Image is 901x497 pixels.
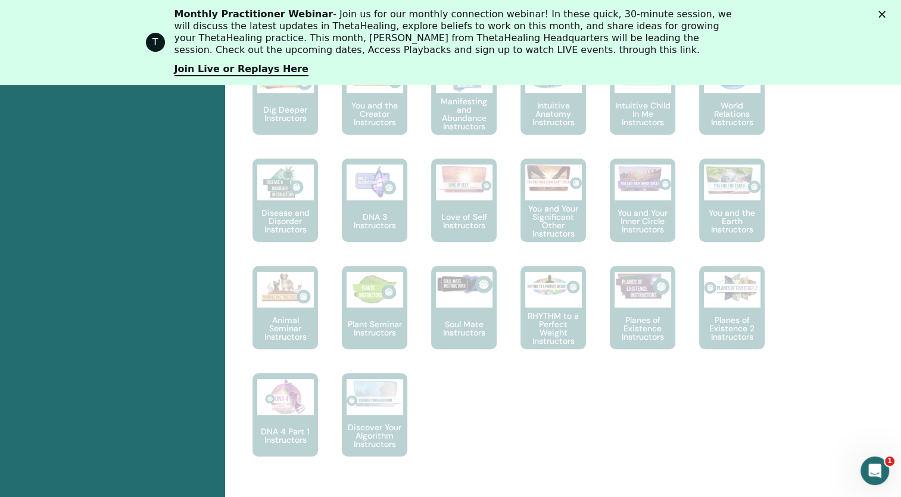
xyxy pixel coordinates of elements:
p: World Relations Instructors [699,101,765,126]
a: You and Your Inner Circle Instructors You and Your Inner Circle Instructors [610,159,675,266]
p: Soul Mate Instructors [431,320,497,337]
a: Discover Your Algorithm Instructors Discover Your Algorithm Instructors [342,373,407,480]
img: Animal Seminar Instructors [257,272,314,307]
p: You and the Earth Instructors [699,209,765,234]
img: You and Your Inner Circle Instructors [615,164,671,193]
p: You and Your Inner Circle Instructors [610,209,675,234]
img: Disease and Disorder Instructors [257,164,314,200]
p: Animal Seminar Instructors [252,316,318,341]
p: Intuitive Child In Me Instructors [610,101,675,126]
div: Close [878,11,890,18]
a: Dig Deeper Instructors Dig Deeper Instructors [252,51,318,159]
a: Soul Mate Instructors Soul Mate Instructors [431,266,497,373]
p: Disease and Disorder Instructors [252,209,318,234]
div: Profile image for ThetaHealing [146,33,165,52]
a: You and the Creator Instructors You and the Creator Instructors [342,51,407,159]
a: Animal Seminar Instructors Animal Seminar Instructors [252,266,318,373]
a: DNA 3 Instructors DNA 3 Instructors [342,159,407,266]
img: RHYTHM to a Perfect Weight Instructors [525,272,582,300]
a: Intuitive Child In Me Instructors Intuitive Child In Me Instructors [610,51,675,159]
p: Intuitive Anatomy Instructors [520,101,586,126]
img: Discover Your Algorithm Instructors [347,379,403,408]
a: Plant Seminar Instructors Plant Seminar Instructors [342,266,407,373]
a: DNA 4 Part 1 Instructors DNA 4 Part 1 Instructors [252,373,318,480]
img: Love of Self Instructors [436,164,492,194]
img: Planes of Existence Instructors [615,272,671,301]
a: You and the Earth Instructors You and the Earth Instructors [699,159,765,266]
a: World Relations Instructors World Relations Instructors [699,51,765,159]
p: Discover Your Algorithm Instructors [342,423,407,448]
img: Soul Mate Instructors [436,272,492,297]
a: Planes of Existence Instructors Planes of Existence Instructors [610,266,675,373]
span: 1 [885,456,894,466]
img: Planes of Existence 2 Instructors [704,272,760,303]
a: You and Your Significant Other Instructors You and Your Significant Other Instructors [520,159,586,266]
a: Love of Self Instructors Love of Self Instructors [431,159,497,266]
p: Planes of Existence 2 Instructors [699,316,765,341]
p: Manifesting and Abundance Instructors [431,97,497,131]
a: Manifesting and Abundance Instructors Manifesting and Abundance Instructors [431,51,497,159]
p: Love of Self Instructors [431,213,497,229]
p: You and Your Significant Other Instructors [520,204,586,238]
p: Plant Seminar Instructors [342,320,407,337]
div: - Join us for our monthly connection webinar! In these quick, 30-minute session, we will discuss ... [174,8,737,56]
img: You and the Earth Instructors [704,164,760,195]
a: RHYTHM to a Perfect Weight Instructors RHYTHM to a Perfect Weight Instructors [520,266,586,373]
p: RHYTHM to a Perfect Weight Instructors [520,312,586,345]
p: DNA 4 Part 1 Instructors [252,427,318,444]
a: Disease and Disorder Instructors Disease and Disorder Instructors [252,159,318,266]
p: DNA 3 Instructors [342,213,407,229]
p: Planes of Existence Instructors [610,316,675,341]
a: Planes of Existence 2 Instructors Planes of Existence 2 Instructors [699,266,765,373]
a: Join Live or Replays Here [174,63,308,76]
b: Monthly Practitioner Webinar [174,8,333,20]
iframe: Intercom live chat [861,456,889,485]
a: Intuitive Anatomy Instructors Intuitive Anatomy Instructors [520,51,586,159]
img: DNA 3 Instructors [347,164,403,200]
p: Dig Deeper Instructors [252,105,318,122]
img: DNA 4 Part 1 Instructors [257,379,314,415]
img: You and Your Significant Other Instructors [525,164,582,191]
p: You and the Creator Instructors [342,101,407,126]
img: Plant Seminar Instructors [347,272,403,307]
